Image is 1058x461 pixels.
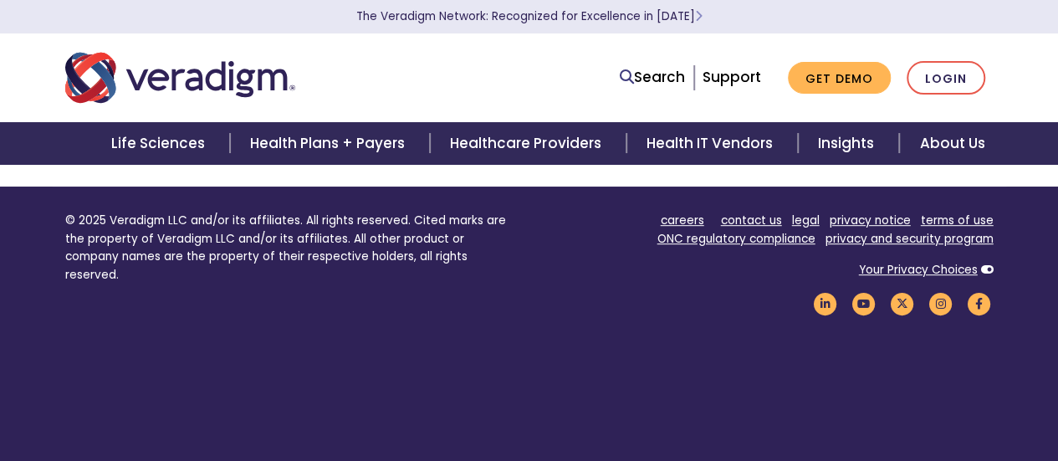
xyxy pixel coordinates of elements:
[788,62,891,95] a: Get Demo
[927,296,955,312] a: Veradigm Instagram Link
[695,8,703,24] span: Learn More
[825,231,994,247] a: privacy and security program
[230,122,430,165] a: Health Plans + Payers
[899,122,1004,165] a: About Us
[830,213,911,228] a: privacy notice
[850,296,878,312] a: Veradigm YouTube Link
[356,8,703,24] a: The Veradigm Network: Recognized for Excellence in [DATE]Learn More
[888,296,917,312] a: Veradigm Twitter Link
[721,213,782,228] a: contact us
[965,296,994,312] a: Veradigm Facebook Link
[65,50,295,105] img: Veradigm logo
[907,61,985,95] a: Login
[703,67,761,87] a: Support
[798,122,899,165] a: Insights
[65,212,517,284] p: © 2025 Veradigm LLC and/or its affiliates. All rights reserved. Cited marks are the property of V...
[430,122,626,165] a: Healthcare Providers
[620,66,685,89] a: Search
[661,213,704,228] a: careers
[657,231,815,247] a: ONC regulatory compliance
[626,122,798,165] a: Health IT Vendors
[811,296,840,312] a: Veradigm LinkedIn Link
[792,213,820,228] a: legal
[859,262,978,278] a: Your Privacy Choices
[91,122,230,165] a: Life Sciences
[921,213,994,228] a: terms of use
